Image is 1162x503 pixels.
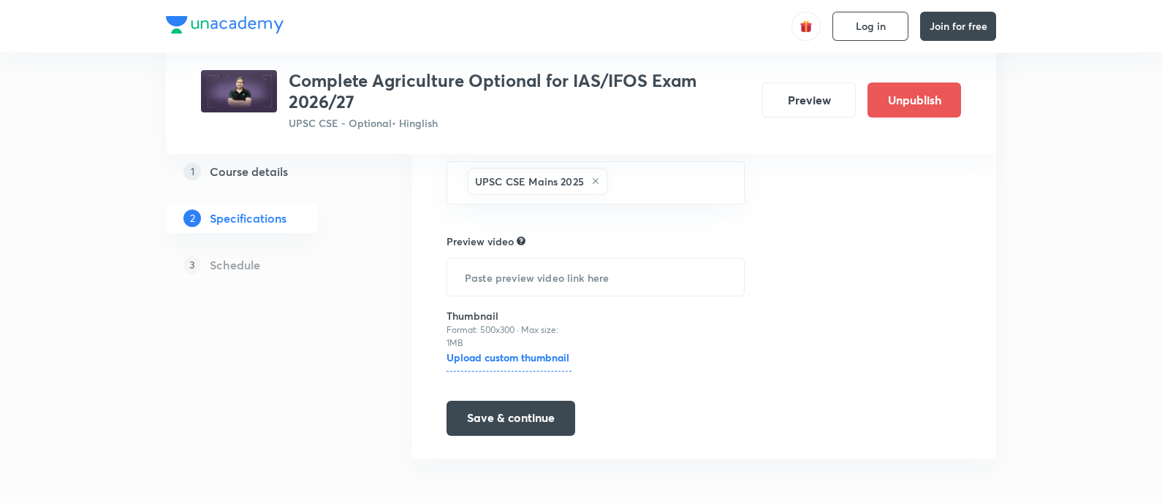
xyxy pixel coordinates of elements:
[166,16,284,37] a: Company Logo
[210,256,260,274] h5: Schedule
[475,174,584,189] h6: UPSC CSE Mains 2025
[762,82,856,118] button: Preview
[517,234,525,247] div: Explain about your course, what you’ll be teaching, how it will help learners in their preparation
[791,12,821,41] button: avatar
[930,20,987,32] span: Join for free
[447,350,571,372] h6: Upload custom thumbnail
[447,323,571,350] p: Format: 500x300 · Max size: 1MB
[447,401,575,436] button: Save & continue
[210,163,288,180] h5: Course details
[856,20,886,32] span: Log in
[832,12,908,41] button: Log in
[447,258,744,296] input: Paste preview video link here
[166,157,365,186] a: 1Course details
[736,181,739,184] button: Open
[447,308,571,323] h6: Thumbnail
[289,115,751,131] p: UPSC CSE - Optional • Hinglish
[201,70,277,112] img: 5839268266294007ba9f569f8cbfc2c7.jpg
[447,234,514,249] h6: Preview video
[920,12,996,41] button: Join for free
[183,163,201,180] p: 1
[800,20,813,33] img: avatar
[183,256,201,274] p: 3
[867,82,961,118] button: Unpublish
[210,210,286,227] h5: Specifications
[289,70,751,112] h3: Complete Agriculture Optional for IAS/IFOS Exam 2026/27
[166,16,284,34] img: Company Logo
[183,210,201,227] p: 2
